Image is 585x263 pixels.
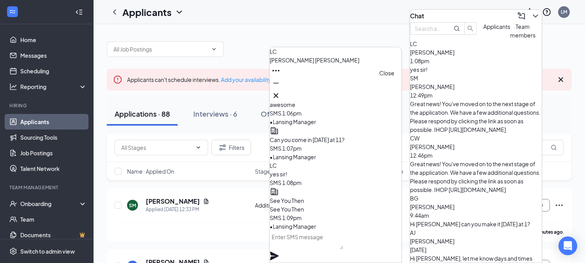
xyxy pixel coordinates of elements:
button: Ellipses [270,64,282,77]
svg: MagnifyingGlass [454,25,460,32]
span: 1:08pm [410,57,429,64]
div: Reporting [20,83,87,91]
svg: Ellipses [555,201,564,210]
a: Home [20,32,87,48]
div: LC [410,39,542,48]
svg: Notifications [525,7,534,17]
div: Team Management [9,184,85,191]
h3: Chat [410,12,424,20]
a: Add your availability now [221,76,283,83]
span: • Lansing Manager [270,223,316,230]
span: [PERSON_NAME] [410,49,454,56]
span: 12:46pm [410,152,433,159]
button: Cross [270,89,282,102]
input: All Stages [121,143,192,152]
span: Applicants can't schedule interviews. [127,76,283,83]
span: • Lansing Manager [270,153,316,160]
svg: ChevronLeft [110,7,119,17]
svg: WorkstreamLogo [9,8,16,16]
input: Search applicant [415,24,443,33]
div: Applications · 88 [115,109,170,119]
svg: ChevronDown [531,11,540,21]
button: search [464,22,477,35]
div: SMS 1:06pm [270,109,401,117]
div: Hi [PERSON_NAME] can you make it [DATE] at 1? [410,220,542,228]
button: ComposeMessage [515,10,528,22]
div: AJ [410,228,542,237]
div: Applied [DATE] 12:33 PM [146,206,209,213]
div: SMS 1:07pm [270,144,401,153]
b: 35 minutes ago [529,229,563,235]
span: [PERSON_NAME] [410,83,454,90]
input: All Job Postings [113,45,208,53]
svg: Filter [218,143,227,152]
button: ChevronDown [529,10,542,22]
div: Great news! You've moved on to the next stage of the application. We have a few additional questi... [410,160,542,194]
a: Messages [20,48,87,63]
svg: Error [113,75,122,84]
div: Hiring [9,102,85,109]
svg: Settings [9,247,17,255]
div: SMS 1:08pm [270,178,401,187]
a: Job Postings [20,145,87,161]
button: Minimize [270,77,282,89]
div: CW [410,134,542,142]
svg: ChevronDown [211,46,217,52]
span: awesome [270,101,295,108]
div: Switch to admin view [20,247,75,255]
span: See You Then [270,197,304,204]
span: [DATE] [410,246,426,253]
span: Applicants [483,23,510,30]
div: LC [270,161,401,170]
span: See You Then [270,206,304,213]
div: Interviews · 6 [193,109,237,119]
svg: ComposeMessage [517,11,526,21]
span: • Lansing Manager [270,118,316,125]
button: Plane [270,251,279,261]
svg: ChevronDown [175,7,184,17]
div: Onboarding [20,200,80,208]
div: Open Intercom Messenger [558,236,577,255]
svg: Minimize [271,78,281,88]
svg: UserCheck [9,200,17,208]
div: Close [379,69,394,77]
span: Team members [510,23,536,39]
a: DocumentsCrown [20,227,87,243]
span: [PERSON_NAME] [410,203,454,210]
a: Team [20,211,87,227]
span: [PERSON_NAME] [PERSON_NAME] [270,57,359,64]
div: SM [410,74,542,82]
div: Offers and hires · 23 [261,109,328,119]
svg: Document [203,198,209,204]
span: Stage [255,167,271,175]
a: Scheduling [20,63,87,79]
div: yes sir! [410,65,542,74]
h5: [PERSON_NAME] [146,197,200,206]
span: Name · Applied On [127,167,174,175]
div: Great news! You've moved on to the next stage of the application. We have a few additional questi... [410,100,542,134]
svg: ChevronDown [195,144,201,151]
svg: Ellipses [271,66,281,75]
span: 9:44am [410,212,429,219]
svg: Analysis [9,83,17,91]
button: Filter Filters [211,140,251,155]
div: LM [561,9,567,15]
span: Can you come in [DATE] at 11? [270,136,345,143]
svg: Collapse [75,8,83,16]
span: 12:49pm [410,92,433,99]
svg: Cross [556,75,566,84]
div: SM [129,202,136,209]
svg: Cross [271,91,281,100]
a: Applicants [20,114,87,130]
span: search [465,25,476,32]
div: LC [270,47,401,56]
div: Additional Information [255,201,317,209]
h1: Applicants [122,5,171,19]
svg: Company [270,126,279,135]
div: BG [410,194,542,203]
a: Talent Network [20,161,87,176]
svg: MagnifyingGlass [551,144,557,151]
span: [PERSON_NAME] [410,238,454,245]
a: Sourcing Tools [20,130,87,145]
